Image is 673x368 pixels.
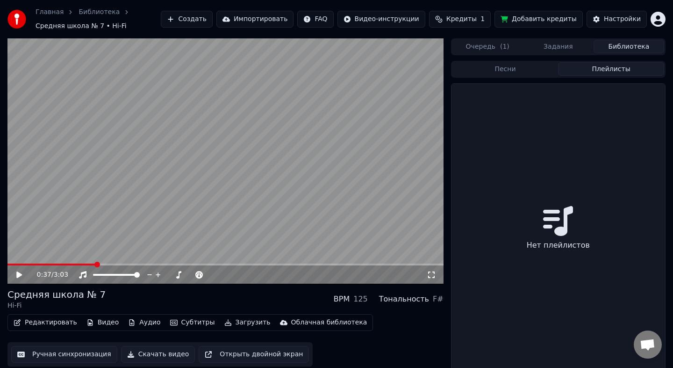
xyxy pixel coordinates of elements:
[216,11,294,28] button: Импортировать
[587,11,647,28] button: Настройки
[353,294,368,305] div: 125
[291,318,367,327] div: Облачная библиотека
[36,7,64,17] a: Главная
[452,62,558,76] button: Песни
[523,236,594,255] div: Нет плейлистов
[121,346,195,363] button: Скачать видео
[334,294,350,305] div: BPM
[166,316,219,329] button: Субтитры
[494,11,583,28] button: Добавить кредиты
[446,15,477,24] span: Кредиты
[11,346,117,363] button: Ручная синхронизация
[199,346,309,363] button: Открыть двойной экран
[7,288,106,301] div: Средняя школа № 7
[604,15,641,24] div: Настройки
[337,11,425,28] button: Видео-инструкции
[7,10,26,29] img: youka
[36,22,127,31] span: Средняя школа № 7 • Hi-Fi
[429,11,491,28] button: Кредиты1
[523,40,594,53] button: Задания
[79,7,120,17] a: Библиотека
[221,316,274,329] button: Загрузить
[558,62,664,76] button: Плейлисты
[83,316,123,329] button: Видео
[379,294,429,305] div: Тональность
[10,316,81,329] button: Редактировать
[36,7,161,31] nav: breadcrumb
[37,270,59,280] div: /
[161,11,212,28] button: Создать
[433,294,444,305] div: F#
[500,42,509,52] span: ( 1 )
[634,331,662,359] a: Открытый чат
[124,316,164,329] button: Аудио
[452,40,523,53] button: Очередь
[297,11,333,28] button: FAQ
[480,15,485,24] span: 1
[594,40,664,53] button: Библиотека
[37,270,51,280] span: 0:37
[7,301,106,310] div: Hi-Fi
[54,270,68,280] span: 3:03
